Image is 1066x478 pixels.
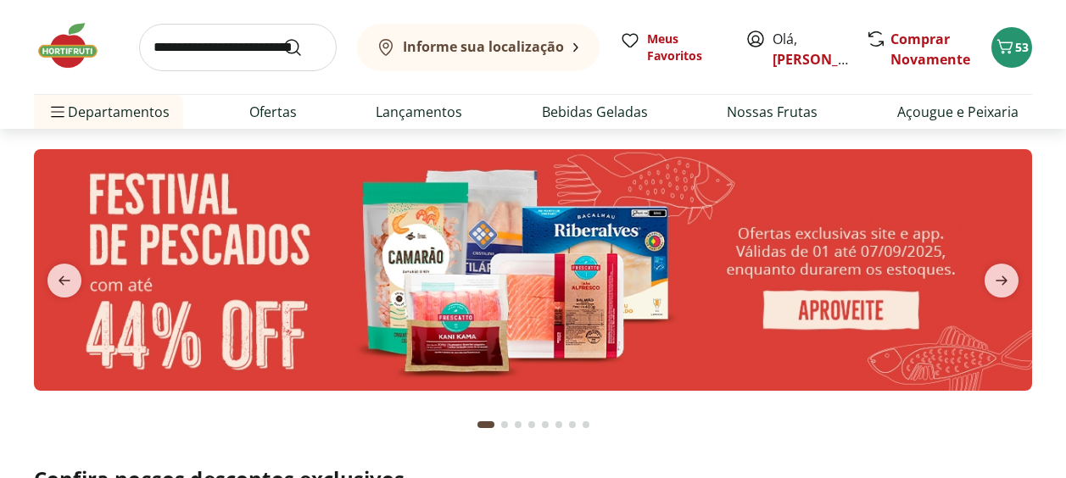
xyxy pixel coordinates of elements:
button: next [971,264,1032,297]
button: Go to page 7 from fs-carousel [566,404,579,445]
a: Comprar Novamente [890,30,970,69]
button: Informe sua localização [357,24,600,71]
button: Current page from fs-carousel [474,404,498,445]
button: Carrinho [991,27,1032,68]
a: [PERSON_NAME] [773,50,883,69]
a: Lançamentos [376,102,462,122]
button: Submit Search [282,37,323,58]
span: Olá, [773,29,848,69]
a: Bebidas Geladas [542,102,648,122]
button: Go to page 6 from fs-carousel [552,404,566,445]
button: Go to page 3 from fs-carousel [511,404,525,445]
button: Go to page 8 from fs-carousel [579,404,593,445]
button: Go to page 5 from fs-carousel [539,404,552,445]
b: Informe sua localização [403,37,564,56]
span: 53 [1015,39,1029,55]
img: Hortifruti [34,20,119,71]
img: pescados [34,149,1032,391]
button: Menu [47,92,68,132]
button: previous [34,264,95,297]
input: search [139,24,337,71]
button: Go to page 2 from fs-carousel [498,404,511,445]
a: Meus Favoritos [620,31,725,64]
a: Açougue e Peixaria [897,102,1019,122]
a: Nossas Frutas [727,102,818,122]
a: Ofertas [249,102,297,122]
span: Meus Favoritos [647,31,725,64]
button: Go to page 4 from fs-carousel [525,404,539,445]
span: Departamentos [47,92,170,132]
